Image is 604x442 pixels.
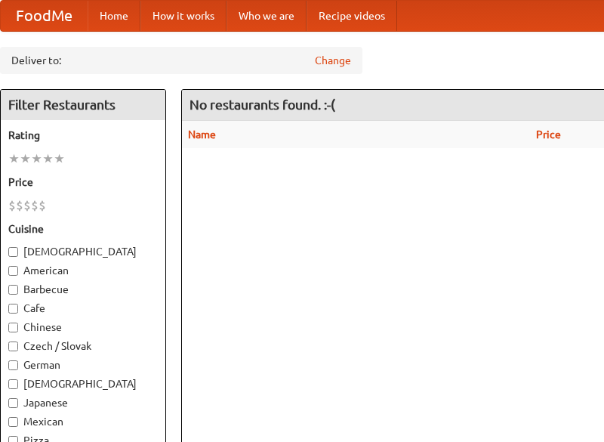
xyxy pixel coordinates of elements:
[8,221,158,236] h5: Cuisine
[31,197,39,214] li: $
[8,414,158,429] label: Mexican
[226,1,307,31] a: Who we are
[8,301,158,316] label: Cafe
[315,53,351,68] a: Change
[307,1,397,31] a: Recipe videos
[8,128,158,143] h5: Rating
[31,150,42,167] li: ★
[88,1,140,31] a: Home
[8,417,18,427] input: Mexican
[16,197,23,214] li: $
[8,266,18,276] input: American
[8,338,158,354] label: Czech / Slovak
[8,150,20,167] li: ★
[8,285,18,295] input: Barbecue
[140,1,226,31] a: How it works
[188,128,216,141] a: Name
[1,1,88,31] a: FoodMe
[8,320,158,335] label: Chinese
[8,398,18,408] input: Japanese
[39,197,46,214] li: $
[8,323,18,332] input: Chinese
[23,197,31,214] li: $
[8,247,18,257] input: [DEMOGRAPHIC_DATA]
[8,360,18,370] input: German
[8,175,158,190] h5: Price
[54,150,65,167] li: ★
[8,357,158,372] label: German
[8,282,158,297] label: Barbecue
[8,342,18,351] input: Czech / Slovak
[8,263,158,278] label: American
[42,150,54,167] li: ★
[20,150,31,167] li: ★
[8,376,158,391] label: [DEMOGRAPHIC_DATA]
[1,90,165,120] h4: Filter Restaurants
[8,379,18,389] input: [DEMOGRAPHIC_DATA]
[8,244,158,259] label: [DEMOGRAPHIC_DATA]
[8,197,16,214] li: $
[536,128,561,141] a: Price
[190,97,335,112] ng-pluralize: No restaurants found. :-(
[8,395,158,410] label: Japanese
[8,304,18,314] input: Cafe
